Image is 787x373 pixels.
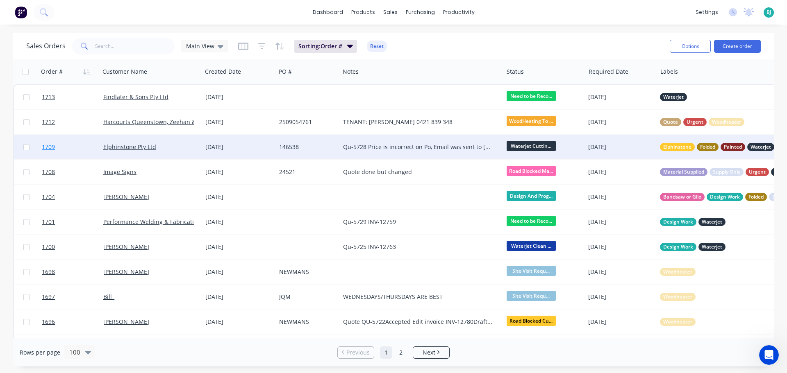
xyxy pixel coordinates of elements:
a: Findlater & Sons Pty Ltd [103,93,168,101]
div: [DATE] [588,93,653,101]
span: Road Blocked Ma... [507,166,556,176]
a: Performance Welding & Fabrication [103,218,201,226]
span: Urgent [749,168,766,176]
span: Woodheater [663,318,692,326]
span: Material Supplied [663,168,704,176]
div: NEWMANS [279,268,334,276]
span: 1696 [42,318,55,326]
iframe: Intercom live chat [759,345,779,365]
a: [PERSON_NAME] [103,193,149,201]
button: Options [670,40,711,53]
div: Qu-5729 INV-12759 [343,218,492,226]
span: WoodHeating To ... [507,116,556,126]
div: Status [507,68,524,76]
div: products [347,6,379,18]
span: 1709 [42,143,55,151]
div: 24521 [279,168,334,176]
a: Next page [413,348,449,357]
a: Bill_ [103,293,114,301]
span: Sorting: Order # [298,42,342,50]
div: Customer Name [102,68,147,76]
a: Page 2 [395,346,407,359]
a: Harcourts Queenstown, Zeehan & [PERSON_NAME] [103,118,243,126]
span: 1697 [42,293,55,301]
span: Folded [700,143,715,151]
div: [DATE] [588,318,653,326]
div: [DATE] [205,243,273,251]
a: 1697 [42,285,103,309]
a: 1704 [42,185,103,209]
span: 1713 [42,93,55,101]
span: Bandsaw or Gilo [663,193,701,201]
span: Need to be Reco... [507,216,556,226]
span: Waterjet [751,143,771,151]
span: Main View [186,42,214,50]
img: Factory [15,6,27,18]
ul: Pagination [334,346,453,359]
span: Waterjet [702,243,722,251]
a: 1712 [42,110,103,134]
input: Search... [95,38,175,54]
span: Need to be Reco... [507,91,556,101]
button: Woodheater [660,268,696,276]
span: Design Work [663,218,693,226]
span: Woodheater [663,268,692,276]
button: Design WorkWaterjet [660,218,726,226]
a: Elphinstone Pty Ltd [103,143,156,151]
span: Design Work [663,243,693,251]
a: Page 1 is your current page [380,346,392,359]
div: [DATE] [588,218,653,226]
div: [DATE] [588,268,653,276]
div: [DATE] [588,143,653,151]
div: [DATE] [205,268,273,276]
span: Woodheater [712,118,741,126]
button: Waterjet [660,93,687,101]
div: Quote QU-5722Accepted Edit invoice INV-12780Draft INSTALLATION WILL BE READY MID TO LATE [DATE] D... [343,318,492,326]
span: Waterjet [663,93,684,101]
div: [DATE] [205,143,273,151]
a: 1708 [42,160,103,184]
span: 1698 [42,268,55,276]
span: Rows per page [20,348,60,357]
a: Image Signs [103,168,136,176]
div: sales [379,6,402,18]
div: Required Date [589,68,628,76]
span: BJ [767,9,771,16]
div: JQM [279,293,334,301]
div: [DATE] [205,293,273,301]
span: Urgent [687,118,703,126]
div: 146538 [279,143,334,151]
a: 1701 [42,210,103,234]
a: 1709 [42,135,103,159]
div: [DATE] [588,168,653,176]
span: Design And Prog... [507,191,556,201]
span: 1708 [42,168,55,176]
a: 1713 [42,85,103,109]
button: Create order [714,40,761,53]
span: Folded [748,193,764,201]
h1: Sales Orders [26,42,66,50]
button: Sorting:Order # [294,40,357,53]
span: Next [423,348,435,357]
div: TENANT: [PERSON_NAME] 0421 839 348 [343,118,492,126]
span: Site Visit Requ... [507,266,556,276]
div: productivity [439,6,479,18]
button: Woodheater [660,293,696,301]
div: [DATE] [588,118,653,126]
button: Reset [367,41,387,52]
div: settings [691,6,722,18]
span: 1704 [42,193,55,201]
span: Waterjet [702,218,722,226]
button: Woodheater [660,318,696,326]
div: [DATE] [588,293,653,301]
div: [DATE] [588,193,653,201]
div: Qu-5728 Price is incorrect on Po, Email was sent to [GEOGRAPHIC_DATA] about this. [343,143,492,151]
span: Painted [724,143,742,151]
a: 1696 [42,310,103,334]
span: Previous [346,348,370,357]
span: Waterjet Cuttin... [507,141,556,151]
div: Notes [343,68,359,76]
div: Labels [660,68,678,76]
div: Created Date [205,68,241,76]
div: purchasing [402,6,439,18]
